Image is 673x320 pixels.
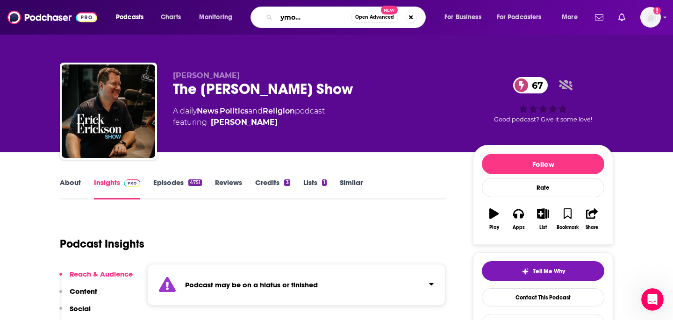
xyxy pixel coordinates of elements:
[220,107,248,115] a: Politics
[284,179,290,186] div: 3
[94,178,140,199] a: InsightsPodchaser Pro
[557,225,579,230] div: Bookmark
[482,178,604,197] div: Rate
[506,202,530,236] button: Apps
[197,107,218,115] a: News
[641,288,664,311] iframe: Intercom live chat
[615,9,629,25] a: Show notifications dropdown
[124,179,140,187] img: Podchaser Pro
[340,178,363,199] a: Similar
[482,154,604,174] button: Follow
[248,107,263,115] span: and
[70,304,91,313] p: Social
[173,106,325,128] div: A daily podcast
[494,116,592,123] span: Good podcast? Give it some love!
[355,15,394,20] span: Open Advanced
[303,178,327,199] a: Lists1
[555,10,589,25] button: open menu
[60,178,81,199] a: About
[531,202,555,236] button: List
[116,11,143,24] span: Podcasts
[215,178,242,199] a: Reviews
[62,64,155,158] img: The Erick Erickson Show
[255,178,290,199] a: Credits3
[173,71,240,80] span: [PERSON_NAME]
[523,77,548,93] span: 67
[497,11,542,24] span: For Podcasters
[263,107,295,115] a: Religion
[522,268,529,275] img: tell me why sparkle
[640,7,661,28] button: Show profile menu
[259,7,435,28] div: Search podcasts, credits, & more...
[173,117,325,128] span: featuring
[653,7,661,14] svg: Add a profile image
[482,261,604,281] button: tell me why sparkleTell Me Why
[586,225,598,230] div: Share
[351,12,398,23] button: Open AdvancedNew
[491,10,555,25] button: open menu
[562,11,578,24] span: More
[591,9,607,25] a: Show notifications dropdown
[161,11,181,24] span: Charts
[489,225,499,230] div: Play
[539,225,547,230] div: List
[185,280,318,289] strong: Podcast may be on a hiatus or finished
[444,11,481,24] span: For Business
[70,287,97,296] p: Content
[109,10,156,25] button: open menu
[153,178,202,199] a: Episodes4751
[580,202,604,236] button: Share
[147,264,445,306] section: Click to expand status details
[640,7,661,28] span: Logged in as brookecarr
[70,270,133,278] p: Reach & Audience
[211,117,278,128] a: Erick Erickson
[513,225,525,230] div: Apps
[155,10,186,25] a: Charts
[193,10,244,25] button: open menu
[60,237,144,251] h1: Podcast Insights
[59,270,133,287] button: Reach & Audience
[482,202,506,236] button: Play
[513,77,548,93] a: 67
[7,8,97,26] img: Podchaser - Follow, Share and Rate Podcasts
[322,179,327,186] div: 1
[381,6,398,14] span: New
[276,10,351,25] input: Search podcasts, credits, & more...
[640,7,661,28] img: User Profile
[555,202,580,236] button: Bookmark
[473,71,613,129] div: 67Good podcast? Give it some love!
[438,10,493,25] button: open menu
[482,288,604,306] a: Contact This Podcast
[188,179,202,186] div: 4751
[218,107,220,115] span: ,
[59,287,97,304] button: Content
[199,11,232,24] span: Monitoring
[533,268,565,275] span: Tell Me Why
